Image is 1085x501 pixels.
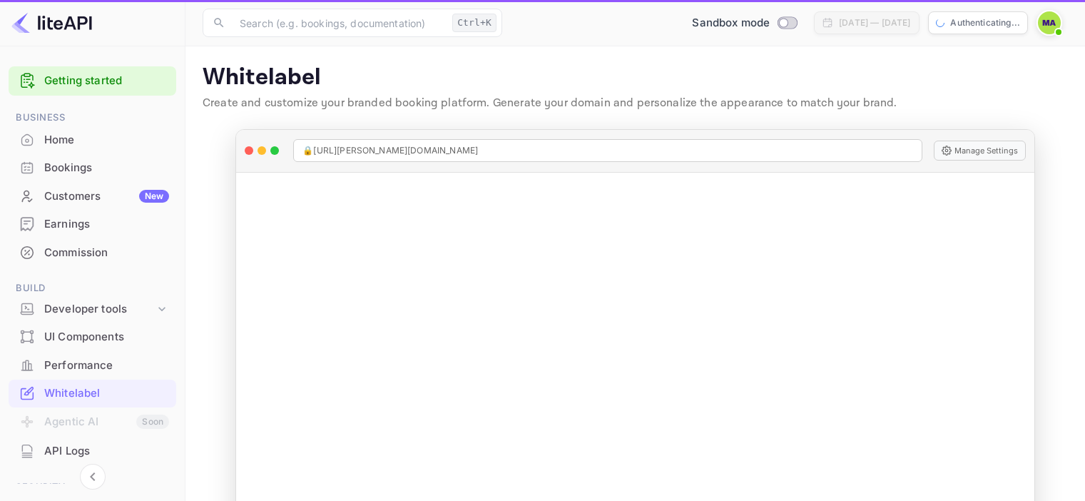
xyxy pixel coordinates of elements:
div: UI Components [44,329,169,345]
div: Whitelabel [44,385,169,402]
a: Home [9,126,176,153]
img: LiteAPI logo [11,11,92,34]
div: Bookings [44,160,169,176]
a: Bookings [9,154,176,181]
div: [DATE] — [DATE] [839,16,910,29]
a: Getting started [44,73,169,89]
div: Whitelabel [9,380,176,408]
div: Earnings [44,216,169,233]
img: Mark Arnquist [1038,11,1061,34]
a: Performance [9,352,176,378]
span: Security [9,480,176,495]
div: New [139,190,169,203]
a: Whitelabel [9,380,176,406]
div: Customers [44,188,169,205]
div: API Logs [9,437,176,465]
div: API Logs [44,443,169,460]
button: Collapse navigation [80,464,106,490]
div: Getting started [9,66,176,96]
div: Bookings [9,154,176,182]
p: Create and customize your branded booking platform. Generate your domain and personalize the appe... [203,95,1068,112]
div: Performance [9,352,176,380]
a: Commission [9,239,176,265]
div: Performance [44,358,169,374]
div: Earnings [9,211,176,238]
div: Commission [9,239,176,267]
div: Ctrl+K [452,14,496,32]
span: Sandbox mode [692,15,770,31]
div: Switch to Production mode [686,15,803,31]
a: Earnings [9,211,176,237]
a: API Logs [9,437,176,464]
span: 🔒 [URL][PERSON_NAME][DOMAIN_NAME] [302,144,478,157]
a: CustomersNew [9,183,176,209]
div: UI Components [9,323,176,351]
button: Manage Settings [934,141,1026,161]
div: Commission [44,245,169,261]
div: Home [9,126,176,154]
span: Business [9,110,176,126]
a: UI Components [9,323,176,350]
div: Home [44,132,169,148]
div: Developer tools [9,297,176,322]
span: Build [9,280,176,296]
input: Search (e.g. bookings, documentation) [231,9,447,37]
p: Whitelabel [203,64,1068,92]
div: CustomersNew [9,183,176,211]
p: Authenticating... [950,16,1020,29]
div: Developer tools [44,301,155,318]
